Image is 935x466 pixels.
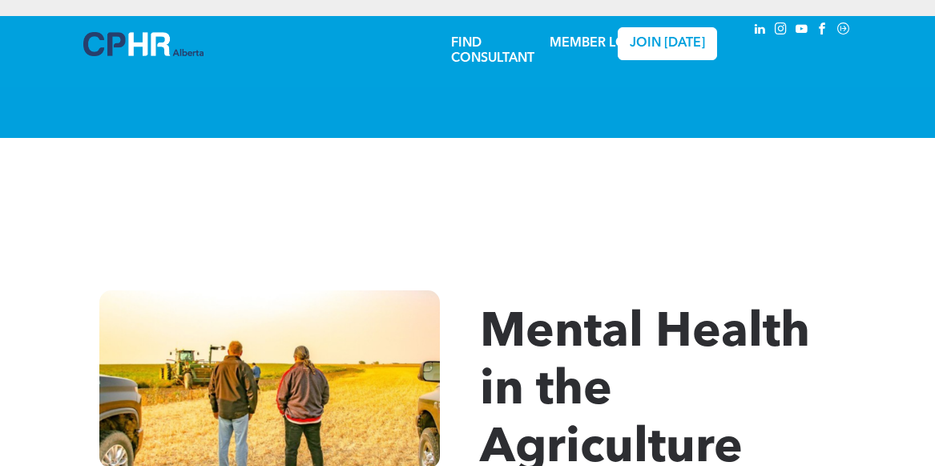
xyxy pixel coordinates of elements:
a: FIND CONSULTANT [451,37,534,65]
a: instagram [772,20,790,42]
a: MEMBER LOGIN [550,37,650,50]
span: JOIN [DATE] [630,36,705,51]
a: linkedin [752,20,769,42]
a: JOIN [DATE] [618,27,718,60]
a: youtube [793,20,811,42]
a: Social network [835,20,852,42]
img: A blue and white logo for cp alberta [83,32,204,56]
a: facebook [814,20,832,42]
